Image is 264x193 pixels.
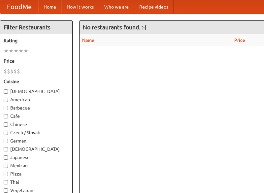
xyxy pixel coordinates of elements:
a: Recipe videos [134,0,174,14]
li: $ [17,68,20,75]
li: ★ [4,47,9,54]
label: Mexican [4,162,69,169]
input: German [4,139,8,143]
label: Thai [4,179,69,185]
li: ★ [18,47,23,54]
input: [DEMOGRAPHIC_DATA] [4,147,8,151]
li: ★ [23,47,28,54]
a: Who we are [99,0,134,14]
label: Chinese [4,121,69,128]
input: Cafe [4,114,8,118]
h5: Rating [4,37,69,44]
input: Thai [4,180,8,184]
input: American [4,98,8,102]
label: Cafe [4,113,69,119]
input: Japanese [4,155,8,160]
input: Pizza [4,172,8,176]
li: $ [14,68,17,75]
h5: Price [4,58,69,64]
input: Chinese [4,122,8,127]
a: How it works [61,0,99,14]
input: Mexican [4,164,8,168]
a: Price [234,38,245,43]
label: Barbecue [4,105,69,111]
ng-pluralize: No restaurants found. :-( [83,24,147,30]
label: Pizza [4,171,69,177]
input: Vegetarian [4,188,8,193]
h4: Filter Restaurants [0,21,72,34]
a: Name [82,38,94,43]
input: Barbecue [4,106,8,110]
label: [DEMOGRAPHIC_DATA] [4,146,69,152]
h5: Cuisine [4,78,69,85]
label: [DEMOGRAPHIC_DATA] [4,88,69,95]
li: $ [7,68,10,75]
li: ★ [9,47,14,54]
a: FoodMe [0,0,38,14]
li: ★ [14,47,18,54]
label: German [4,138,69,144]
label: American [4,96,69,103]
label: Japanese [4,154,69,161]
input: Czech / Slovak [4,131,8,135]
a: Home [38,0,61,14]
li: $ [4,68,7,75]
label: Czech / Slovak [4,129,69,136]
li: $ [10,68,14,75]
input: [DEMOGRAPHIC_DATA] [4,89,8,94]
